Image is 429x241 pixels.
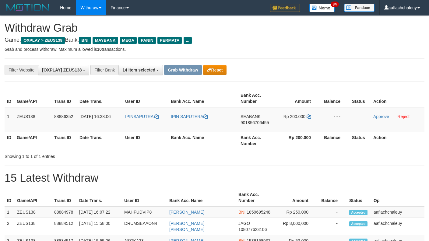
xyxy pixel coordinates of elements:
th: User ID [122,189,167,206]
th: Date Trans. [77,132,123,149]
span: MEGA [120,37,137,44]
td: - [318,206,347,218]
span: [DATE] 16:38:06 [79,114,111,119]
img: panduan.png [344,4,374,12]
td: 2 [5,218,15,235]
span: 34 [331,2,339,7]
span: JAGO [238,221,250,226]
th: Amount [273,189,318,206]
button: 14 item selected [118,65,163,75]
th: User ID [123,90,168,107]
th: ID [5,132,14,149]
th: Bank Acc. Name [168,90,238,107]
button: Reset [203,65,227,75]
th: Bank Acc. Number [238,90,276,107]
th: ID [5,189,15,206]
th: Action [371,90,424,107]
td: ZEUS138 [14,107,52,132]
span: ... [184,37,192,44]
td: ZEUS138 [15,218,52,235]
td: - [318,218,347,235]
td: Rp 250,000 [273,206,318,218]
td: [DATE] 16:07:22 [77,206,122,218]
td: 88884978 [52,206,77,218]
th: Game/API [14,132,52,149]
td: [DATE] 15:58:00 [77,218,122,235]
strong: 10 [97,47,102,52]
th: Balance [320,90,350,107]
th: Date Trans. [77,189,122,206]
td: 1 [5,206,15,218]
th: Balance [320,132,350,149]
span: [OXPLAY] ZEUS138 [42,68,82,72]
th: Amount [276,90,320,107]
div: Filter Website [5,65,38,75]
th: User ID [123,132,168,149]
th: Bank Acc. Number [238,132,276,149]
img: Button%20Memo.svg [309,4,335,12]
a: [PERSON_NAME] [169,210,204,215]
td: Rp 8,000,000 [273,218,318,235]
td: MAHFUDVIP8 [122,206,167,218]
td: ZEUS138 [15,206,52,218]
span: OXPLAY > ZEUS138 [21,37,65,44]
th: Game/API [15,189,52,206]
td: DRUMSEAAON4 [122,218,167,235]
img: MOTION_logo.png [5,3,51,12]
th: Bank Acc. Name [167,189,236,206]
th: Trans ID [52,132,77,149]
a: IPIN SAPUTERA [171,114,208,119]
th: Trans ID [52,189,77,206]
a: IPINSAPUTRA [125,114,159,119]
span: IPINSAPUTRA [125,114,153,119]
h1: Withdraw Grab [5,22,424,34]
div: Filter Bank [90,65,118,75]
h1: 15 Latest Withdraw [5,172,424,184]
span: PANIN [138,37,156,44]
th: Status [350,90,371,107]
td: aaflachchaleuy [371,218,424,235]
span: Accepted [349,210,367,215]
h4: Game: Bank: [5,37,424,43]
th: Game/API [14,90,52,107]
td: 88884512 [52,218,77,235]
th: Status [347,189,371,206]
th: Status [350,132,371,149]
span: Copy 108077623106 to clipboard [238,227,267,232]
a: [PERSON_NAME] [PERSON_NAME] [169,221,204,232]
th: Balance [318,189,347,206]
a: Reject [397,114,410,119]
span: BNI [79,37,91,44]
span: Copy 901856706455 to clipboard [241,120,269,125]
td: - - - [320,107,350,132]
th: Date Trans. [77,90,123,107]
span: MAYBANK [93,37,118,44]
th: Trans ID [52,90,77,107]
p: Grab and process withdraw. Maximum allowed is transactions. [5,46,424,52]
span: Accepted [349,221,367,226]
th: Bank Acc. Number [236,189,273,206]
span: PERMATA [157,37,182,44]
th: Bank Acc. Name [168,132,238,149]
button: [OXPLAY] ZEUS138 [38,65,89,75]
a: Copy 200000 to clipboard [307,114,311,119]
span: Rp 200.000 [283,114,305,119]
div: Showing 1 to 1 of 1 entries [5,151,174,159]
th: Rp 200.000 [276,132,320,149]
td: aaflachchaleuy [371,206,424,218]
span: SEABANK [241,114,261,119]
span: BNI [238,210,245,215]
span: Copy 1859695248 to clipboard [247,210,270,215]
th: Action [371,132,424,149]
span: 88886352 [54,114,73,119]
button: Grab Withdraw [164,65,202,75]
span: 14 item selected [122,68,155,72]
a: Approve [373,114,389,119]
td: 1 [5,107,14,132]
th: ID [5,90,14,107]
img: Feedback.jpg [270,4,300,12]
th: Op [371,189,424,206]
